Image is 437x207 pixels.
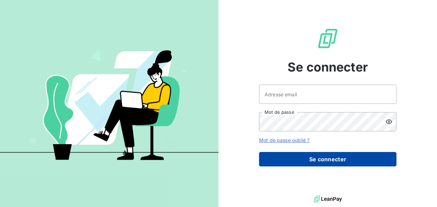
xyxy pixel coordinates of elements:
img: logo [314,194,342,204]
img: Logo LeanPay [317,28,339,50]
input: placeholder [259,85,396,104]
span: Se connecter [288,58,368,76]
a: Mot de passe oublié ? [259,137,310,143]
button: Se connecter [259,152,396,166]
